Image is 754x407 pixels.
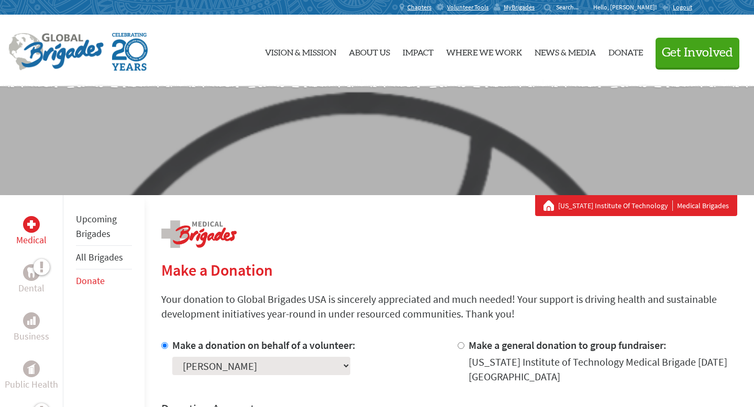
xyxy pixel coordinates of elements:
a: All Brigades [76,251,123,263]
div: Dental [23,264,40,281]
div: Business [23,312,40,329]
img: Dental [27,267,36,277]
a: Vision & Mission [265,24,336,78]
span: Get Involved [662,47,733,59]
label: Make a donation on behalf of a volunteer: [172,338,356,352]
img: Business [27,316,36,325]
img: Global Brigades Logo [8,33,104,71]
a: Donate [608,24,643,78]
li: All Brigades [76,246,132,269]
a: BusinessBusiness [14,312,49,344]
a: MedicalMedical [16,216,47,247]
p: Medical [16,233,47,247]
a: DentalDental [18,264,45,296]
img: Medical [27,220,36,229]
span: Volunteer Tools [447,3,489,12]
a: About Us [349,24,390,78]
label: Make a general donation to group fundraiser: [469,338,667,352]
li: Donate [76,269,132,292]
span: Logout [673,3,692,11]
p: Dental [18,281,45,296]
img: logo-medical.png [161,220,237,248]
button: Get Involved [656,38,739,67]
img: Global Brigades Celebrating 20 Years [112,33,148,71]
a: Public HealthPublic Health [5,360,58,392]
a: Impact [403,24,434,78]
a: Logout [662,3,692,12]
a: Donate [76,275,105,287]
div: Medical Brigades [544,200,729,211]
span: MyBrigades [504,3,535,12]
a: Where We Work [446,24,522,78]
span: Chapters [407,3,431,12]
div: Medical [23,216,40,233]
a: News & Media [535,24,596,78]
input: Search... [556,3,586,11]
img: Public Health [27,364,36,374]
p: Public Health [5,377,58,392]
p: Your donation to Global Brigades USA is sincerely appreciated and much needed! Your support is dr... [161,292,737,321]
h2: Make a Donation [161,261,737,279]
li: Upcoming Brigades [76,208,132,246]
div: [US_STATE] Institute of Technology Medical Brigade [DATE] [GEOGRAPHIC_DATA] [469,355,737,384]
a: [US_STATE] Institute Of Technology [558,200,673,211]
a: Upcoming Brigades [76,213,117,240]
div: Public Health [23,360,40,377]
p: Business [14,329,49,344]
p: Hello, [PERSON_NAME]! [593,3,662,12]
